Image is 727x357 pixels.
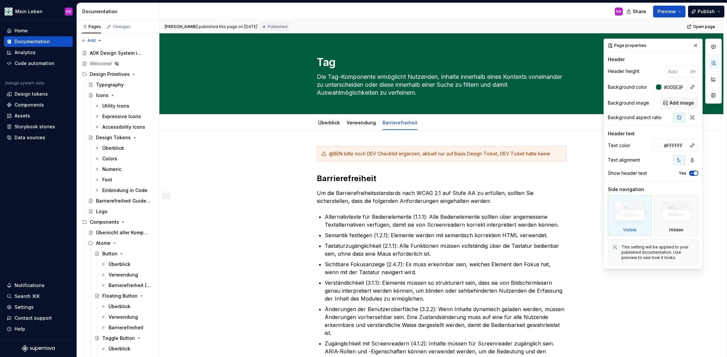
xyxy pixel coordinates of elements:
[109,261,130,268] div: Überblick
[79,36,104,45] button: Add
[98,280,156,291] a: Barrierefreiheit (WIP)
[82,24,101,29] div: Pages
[315,72,565,98] textarea: Die Tag-Komponente ermöglicht Nutzenden, Inhalte innerhalb eines Kontexts voneinander zu untersch...
[268,24,287,29] span: Published
[199,24,257,29] div: published this page on [DATE]
[98,312,156,322] a: Verwendung
[102,177,112,183] div: Font
[98,343,156,354] a: Überblick
[85,90,156,101] a: Icons
[4,291,73,302] button: Search ⌘K
[15,304,34,310] div: Settings
[109,345,130,352] div: Überblick
[102,145,124,151] div: Überblick
[4,100,73,110] a: Components
[113,24,130,29] div: Changes
[98,270,156,280] a: Verwendung
[85,132,156,143] a: Design Tokens
[85,238,156,248] div: Atome
[4,58,73,69] a: Code automation
[693,24,715,29] span: Open page
[66,9,71,14] div: NG
[15,293,40,300] div: Search ⌘K
[4,36,73,47] a: Documentation
[92,175,156,185] a: Font
[318,120,340,125] a: Überblick
[15,8,43,15] div: Mein Leben
[79,48,156,58] a: AOK Design System in Arbeit
[79,58,156,69] a: Welcome!
[92,248,156,259] a: Button
[92,153,156,164] a: Colors
[344,115,379,129] div: Verwendung
[92,164,156,175] a: Numeric
[22,345,55,352] svg: Supernova Logo
[325,231,566,239] p: Semantik festlegen (1.2.1): Elemente werden mit semantisch korrektem HTML verwendet.
[102,155,117,162] div: Colors
[4,280,73,291] button: Notifications
[325,213,566,229] p: Alternativtexte für Bedienelemente (1.1.1): Alle Bedienelemente sollten über angemessene Textalte...
[4,313,73,323] button: Contact support
[79,69,156,80] div: Design Primitives
[5,8,13,16] img: df5db9ef-aba0-4771-bf51-9763b7497661.png
[92,291,156,301] a: Floating Button
[109,282,152,289] div: Barrierefreiheit (WIP)
[4,47,73,58] a: Analytics
[698,8,715,15] span: Publish
[685,22,718,31] a: Open page
[102,335,135,341] div: Toggle Button
[87,38,96,43] span: Add
[90,60,112,67] div: Welcome!
[325,242,566,258] p: Tastaturzugänglichkeit (2.1.1): Alle Funktionen müssen vollständig über die Tastatur bedienbar se...
[325,260,566,276] p: Sichtbare Fokusanzeige (2.4.7): Es muss erkennbar sein, welches Element den Fokus hat, wenn mit d...
[96,240,111,246] div: Atome
[109,324,144,331] div: Barrierefreiheit
[5,81,44,86] div: Design system data
[653,6,685,17] button: Preview
[92,101,156,111] a: Utility Icons
[102,250,117,257] div: Button
[96,198,150,204] div: Barrierefreiheit Guidelines
[92,122,156,132] a: Accessibility Icons
[616,9,621,14] div: NG
[315,54,565,70] textarea: Tag
[96,208,108,215] div: Logo
[92,185,156,196] a: Einbindung in Code
[347,120,376,125] a: Verwendung
[102,103,129,109] div: Utility Icons
[15,60,54,67] div: Code automation
[98,322,156,333] a: Barrierefreiheit
[15,113,30,119] div: Assets
[90,219,119,225] div: Components
[82,8,156,15] div: Documentation
[92,333,156,343] a: Toggle Button
[96,81,124,88] div: Typography
[96,92,109,99] div: Icons
[15,326,25,332] div: Help
[329,150,562,157] div: @BEN bitte noch DEV Checklist ergänzen, aktuell nur auf Basis Design Ticket, DEV Ticket hatte keine
[4,132,73,143] a: Data sources
[102,293,138,299] div: Floating Button
[92,111,156,122] a: Expressive Icons
[109,303,130,310] div: Überblick
[85,227,156,238] a: Übersicht aller Komponenten
[90,71,130,78] div: Design Primitives
[657,8,676,15] span: Preview
[4,111,73,121] a: Assets
[15,123,55,130] div: Storybook stories
[15,282,45,289] div: Notifications
[382,120,417,125] a: Barrierefreiheit
[15,38,50,45] div: Documentation
[90,50,144,56] div: AOK Design System in Arbeit
[633,8,646,15] span: Share
[4,324,73,334] button: Help
[98,301,156,312] a: Überblick
[15,134,45,141] div: Data sources
[98,259,156,270] a: Überblick
[109,272,138,278] div: Verwendung
[4,89,73,99] a: Design tokens
[79,217,156,227] div: Components
[317,173,566,184] h2: Barrierefreiheit
[1,4,75,18] button: Mein LebenNG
